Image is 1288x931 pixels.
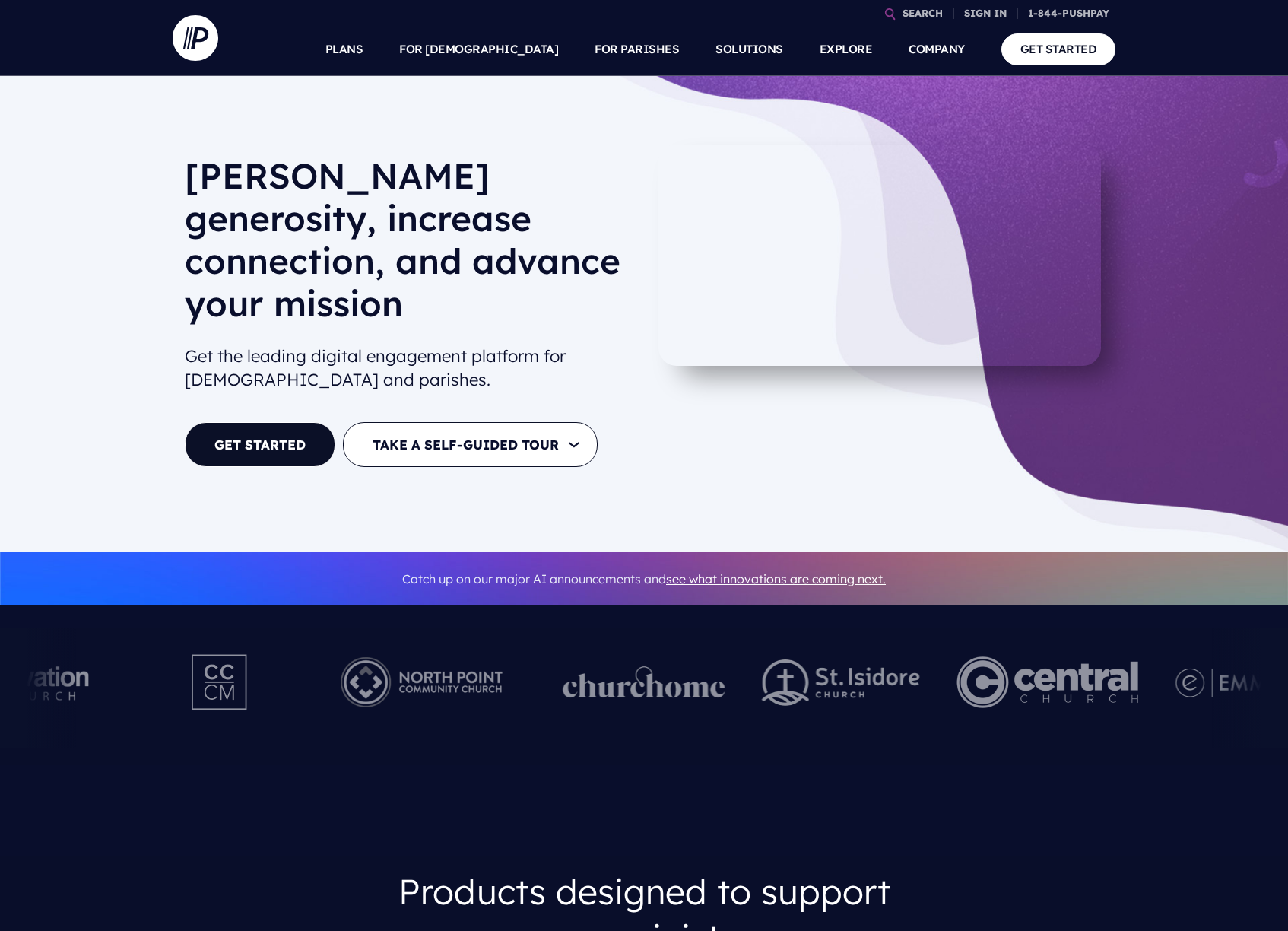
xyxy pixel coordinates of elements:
a: see what innovations are coming next. [666,571,886,586]
p: Catch up on our major AI announcements and [185,562,1103,596]
a: GET STARTED [1001,33,1116,65]
img: Central Church Henderson NV [956,640,1138,724]
a: SOLUTIONS [715,23,783,76]
img: Pushpay_Logo__NorthPoint [317,640,526,724]
a: PLANS [325,23,363,76]
a: FOR PARISHES [595,23,679,76]
a: EXPLORE [820,23,873,76]
h1: [PERSON_NAME] generosity, increase connection, and advance your mission [185,154,632,337]
a: FOR [DEMOGRAPHIC_DATA] [399,23,558,76]
img: Pushpay_Logo__CCM [160,640,281,724]
img: pp_logos_2 [762,659,920,706]
button: TAKE A SELF-GUIDED TOUR [343,422,598,467]
a: GET STARTED [185,422,335,467]
img: pp_logos_1 [563,666,725,698]
h2: Get the leading digital engagement platform for [DEMOGRAPHIC_DATA] and parishes. [185,338,632,398]
a: COMPANY [909,23,965,76]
